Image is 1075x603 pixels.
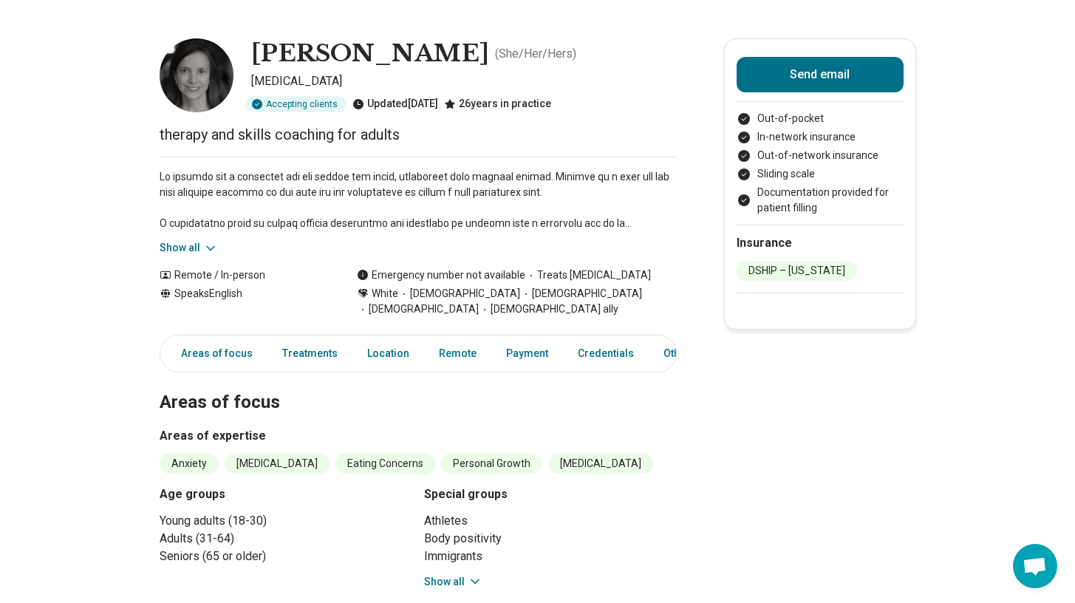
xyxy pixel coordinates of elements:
button: Show all [160,240,218,256]
div: Emergency number not available [357,268,525,283]
h3: Areas of expertise [160,427,677,445]
button: Send email [737,57,904,92]
li: Immigrants [424,548,677,565]
span: [DEMOGRAPHIC_DATA] [398,286,520,301]
a: Treatments [273,338,347,369]
span: [DEMOGRAPHIC_DATA] [357,301,479,317]
span: [DEMOGRAPHIC_DATA] [520,286,642,301]
div: Accepting clients [245,96,347,112]
a: Credentials [569,338,643,369]
li: Documentation provided for patient filling [737,185,904,216]
span: Treats [MEDICAL_DATA] [525,268,651,283]
button: Show all [424,574,482,590]
h3: Age groups [160,486,412,503]
p: [MEDICAL_DATA] [251,72,677,90]
li: Athletes [424,512,677,530]
p: ( She/Her/Hers ) [495,45,576,63]
li: Personal Growth [441,454,542,474]
li: Seniors (65 or older) [160,548,412,565]
h2: Insurance [737,234,904,252]
div: Updated [DATE] [352,96,438,112]
a: Other [655,338,708,369]
img: Martha Golden, Psychologist [160,38,233,112]
li: Eating Concerns [335,454,435,474]
li: Out-of-network insurance [737,148,904,163]
a: Location [358,338,418,369]
li: Sliding scale [737,166,904,182]
span: White [372,286,398,301]
p: Lo ipsumdo sit a consectet adi eli seddoe tem incid, utlaboreet dolo magnaal enimad. Minimve qu n... [160,169,677,231]
li: In-network insurance [737,129,904,145]
h1: [PERSON_NAME] [251,38,489,69]
li: DSHIP – [US_STATE] [737,261,857,281]
div: Speaks English [160,286,327,317]
li: Anxiety [160,454,219,474]
div: 26 years in practice [444,96,551,112]
li: Young adults (18-30) [160,512,412,530]
h3: Special groups [424,486,677,503]
p: therapy and skills coaching for adults [160,124,677,145]
h2: Areas of focus [160,355,677,415]
li: Adults (31-64) [160,530,412,548]
div: Remote / In-person [160,268,327,283]
a: Areas of focus [163,338,262,369]
li: [MEDICAL_DATA] [548,454,653,474]
ul: Payment options [737,111,904,216]
li: Body positivity [424,530,677,548]
li: Out-of-pocket [737,111,904,126]
a: Remote [430,338,485,369]
a: Payment [497,338,557,369]
div: Open chat [1013,544,1057,588]
span: [DEMOGRAPHIC_DATA] ally [479,301,618,317]
li: [MEDICAL_DATA] [225,454,330,474]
